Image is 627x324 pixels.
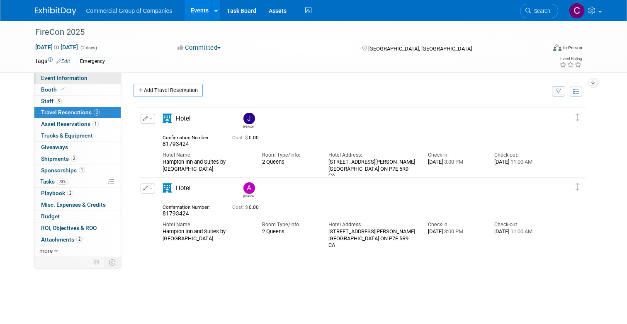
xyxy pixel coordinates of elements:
div: Event Rating [559,57,582,61]
a: Attachments2 [34,234,121,245]
div: Hotel Name: [163,221,250,228]
span: Asset Reservations [41,121,99,127]
i: Click and drag to move item [576,183,580,191]
div: Alexander Cafovski [243,194,254,198]
a: Booth [34,84,121,95]
span: 11:00 AM [509,159,532,165]
a: Event Information [34,73,121,84]
span: Cost: $ [232,204,249,210]
a: Budget [34,211,121,222]
a: Giveaways [34,142,121,153]
img: ExhibitDay [35,7,76,15]
a: Sponsorships1 [34,165,121,176]
div: Jamie Zimmerman [243,124,254,129]
span: 3:00 PM [443,159,463,165]
a: Add Travel Reservation [134,84,203,97]
a: ROI, Objectives & ROO [34,222,121,234]
td: Toggle Event Tabs [104,257,121,268]
div: [STREET_ADDRESS][PERSON_NAME] [GEOGRAPHIC_DATA] ON P7E 5R9 CA [328,159,416,179]
span: 81793424 [163,140,189,147]
div: Room Type/Info: [262,221,316,228]
div: Check-in: [428,152,482,159]
a: Trucks & Equipment [34,130,121,141]
span: ROI, Objectives & ROO [41,225,97,231]
span: 2 [67,190,73,196]
a: Playbook2 [34,188,121,199]
div: FireCon 2025 [32,25,536,40]
span: Trucks & Equipment [41,132,93,139]
div: Jamie Zimmerman [241,113,256,129]
span: 81793424 [163,210,189,217]
img: Alexander Cafovski [243,182,255,194]
a: Search [520,4,558,18]
span: Shipments [41,155,77,162]
span: Giveaways [41,144,68,150]
span: 1 [79,167,85,173]
button: Committed [175,44,224,52]
a: Misc. Expenses & Credits [34,199,121,210]
span: Event Information [41,75,87,81]
div: [DATE] [428,159,482,165]
i: Click and drag to move item [576,113,580,121]
span: Sponsorships [41,167,85,174]
div: 2 Queens [262,228,316,235]
div: Hotel Name: [163,152,250,159]
span: to [53,44,61,51]
span: Hotel [176,184,191,192]
div: Check-out: [494,221,548,228]
span: 2 [71,155,77,162]
div: Emergency [78,57,107,66]
div: [DATE] [494,159,548,165]
span: 73% [57,179,68,185]
i: Filter by Traveler [556,89,561,94]
span: (2 days) [80,45,97,51]
div: Confirmation Number: [163,202,220,210]
div: In-Person [563,45,582,51]
img: Cole Mattern [569,3,585,19]
span: Misc. Expenses & Credits [41,201,106,208]
span: Budget [41,213,60,220]
span: [DATE] [DATE] [35,44,78,51]
a: Shipments2 [34,153,121,164]
span: 2 [76,236,83,242]
div: Hampton Inn and Suites by [GEOGRAPHIC_DATA] [163,228,250,242]
span: Travel Reservations [41,109,100,116]
a: Staff3 [34,96,121,107]
span: 0.00 [232,204,262,210]
div: Room Type/Info: [262,152,316,159]
div: Hampton Inn and Suites by [GEOGRAPHIC_DATA] [163,159,250,172]
div: Confirmation Number: [163,132,220,140]
span: Cost: $ [232,135,249,140]
div: Alexander Cafovski [241,182,256,198]
span: Attachments [41,236,83,243]
span: 3 [56,98,62,104]
a: Travel Reservations2 [34,107,121,118]
div: Hotel Address: [328,221,416,228]
i: Booth reservation complete [61,87,65,92]
div: Hotel Address: [328,152,416,159]
span: Tasks [40,178,68,185]
div: Check-out: [494,152,548,159]
div: Check-in: [428,221,482,228]
i: Hotel [163,184,172,193]
img: Jamie Zimmerman [243,113,255,124]
span: Staff [41,98,62,104]
span: Booth [41,86,66,93]
a: Asset Reservations1 [34,118,121,130]
div: [DATE] [494,228,548,235]
a: Tasks73% [34,176,121,187]
div: [DATE] [428,228,482,235]
span: 3:00 PM [443,228,463,235]
span: 1 [92,121,99,127]
td: Tags [35,57,70,66]
i: Hotel [163,114,172,123]
div: [STREET_ADDRESS][PERSON_NAME] [GEOGRAPHIC_DATA] ON P7E 5R9 CA [328,228,416,249]
span: Playbook [41,190,73,196]
span: 11:00 AM [509,228,532,235]
span: 2 [94,109,100,116]
div: Event Format [501,43,582,56]
div: 2 Queens [262,159,316,165]
span: Commercial Group of Companies [86,7,173,14]
span: Hotel [176,115,191,122]
img: Format-Inperson.png [553,44,561,51]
